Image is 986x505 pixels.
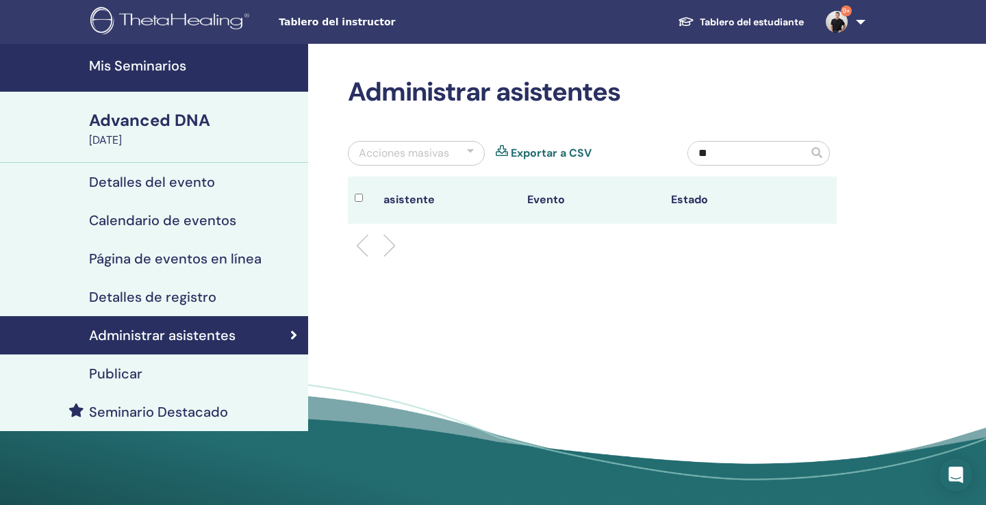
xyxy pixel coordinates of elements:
[89,365,142,382] h4: Publicar
[678,16,694,27] img: graduation-cap-white.svg
[89,57,300,74] h4: Mis Seminarios
[89,289,216,305] h4: Detalles de registro
[81,109,308,148] a: Advanced DNA[DATE]
[359,145,449,161] div: Acciones masivas
[279,15,484,29] span: Tablero del instructor
[377,177,520,224] th: asistente
[90,7,254,38] img: logo.png
[826,11,848,33] img: default.jpg
[89,109,300,132] div: Advanced DNA
[89,327,236,344] h4: Administrar asistentes
[520,177,664,224] th: Evento
[89,250,262,267] h4: Página de eventos en línea
[348,77,837,108] h2: Administrar asistentes
[664,177,808,224] th: Estado
[89,174,215,190] h4: Detalles del evento
[89,132,300,148] div: [DATE]
[89,404,228,420] h4: Seminario Destacado
[841,5,852,16] span: 9+
[667,10,815,35] a: Tablero del estudiante
[939,458,972,491] div: Open Intercom Messenger
[89,212,236,229] h4: Calendario de eventos
[511,145,592,161] a: Exportar a CSV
